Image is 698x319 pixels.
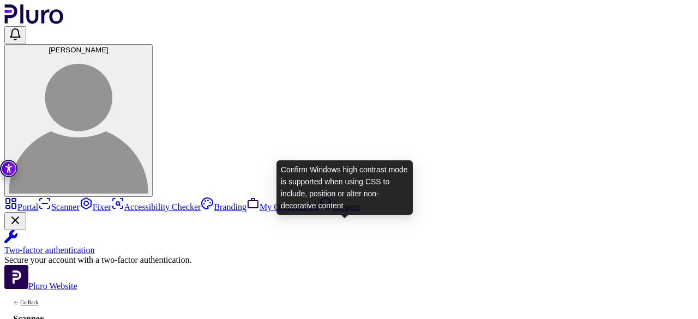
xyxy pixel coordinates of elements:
a: Accessibility Checker [111,202,201,212]
a: Branding [201,202,246,212]
a: Back to previous screen [13,300,62,306]
a: Fixer [80,202,111,212]
img: Bellon Sara [9,54,148,194]
a: Two-factor authentication [4,230,694,255]
aside: Sidebar menu [4,197,694,291]
span: [PERSON_NAME] [49,46,109,54]
button: [PERSON_NAME]Bellon Sara [4,44,153,197]
a: Portal [4,202,38,212]
a: Open Pluro Website [4,281,77,291]
a: Scanner [38,202,80,212]
button: Open notifications, you have 0 new notifications [4,26,26,44]
div: Two-factor authentication [4,245,694,255]
button: Close Two-factor authentication notification [4,212,26,230]
div: Confirm Windows high contrast mode is supported when using CSS to include, position or alter non-... [276,160,413,215]
a: My Organisation [246,202,319,212]
div: Secure your account with a two-factor authentication. [4,255,694,265]
a: Logo [4,16,64,26]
